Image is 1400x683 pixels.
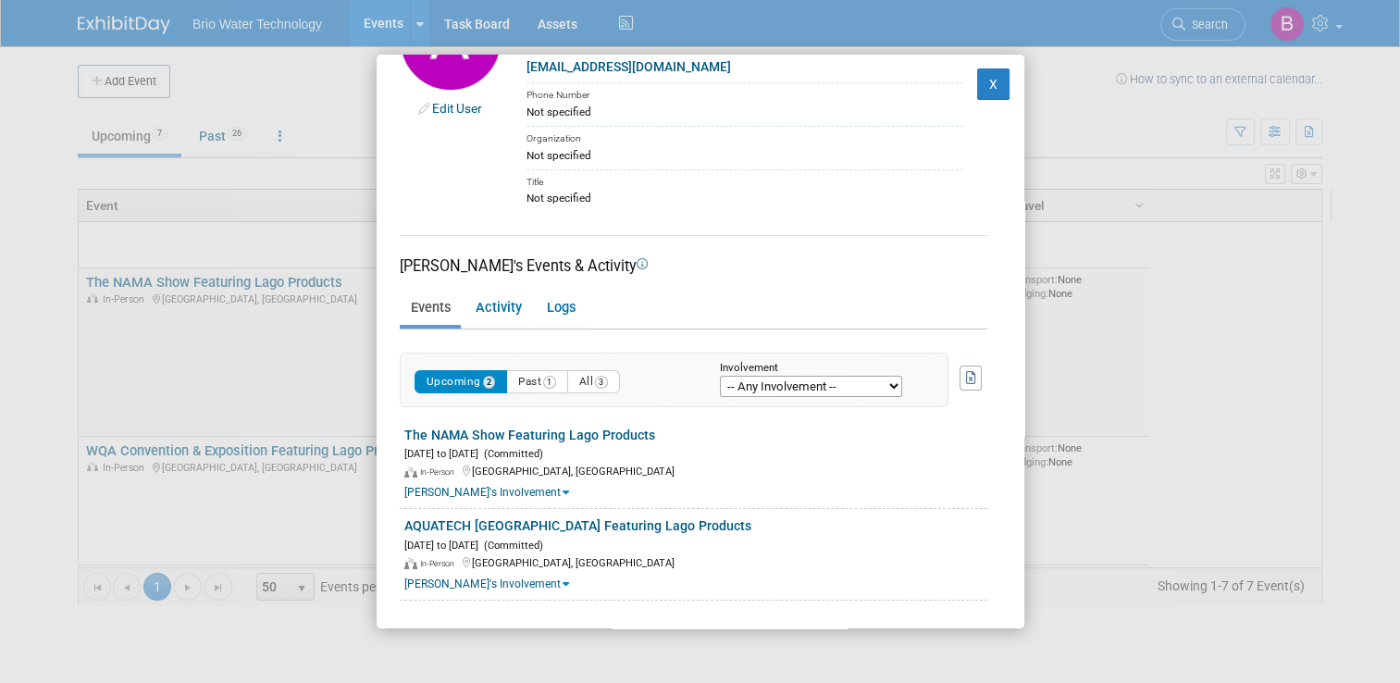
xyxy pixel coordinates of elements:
div: [PERSON_NAME]'s Events & Activity [400,255,987,277]
a: The NAMA Show Featuring Lago Products [404,428,655,442]
span: 1 [543,376,556,389]
span: In-Person [420,467,460,477]
a: Edit User [432,101,482,116]
div: Title [527,169,963,191]
div: Not specified [527,147,963,164]
img: In-Person Event [404,467,417,478]
button: All3 [567,370,620,393]
div: Phone Number [527,82,963,104]
div: [GEOGRAPHIC_DATA], [GEOGRAPHIC_DATA] [404,462,987,479]
a: [PERSON_NAME]'s Involvement [404,486,569,499]
div: [DATE] to [DATE] [404,444,987,462]
button: X [977,68,1010,100]
img: In-Person Event [404,558,417,569]
div: Involvement [720,363,920,375]
div: Not specified [527,104,963,120]
span: (Committed) [478,448,543,460]
button: Upcoming2 [415,370,508,393]
a: Events [400,292,461,325]
a: [PERSON_NAME]'s Involvement [404,577,569,590]
button: Past1 [506,370,568,393]
div: Organization [527,126,963,147]
span: 3 [595,376,608,389]
span: In-Person [420,559,460,568]
a: AQUATECH [GEOGRAPHIC_DATA] Featuring Lago Products [404,518,751,533]
div: [GEOGRAPHIC_DATA], [GEOGRAPHIC_DATA] [404,553,987,571]
div: [DATE] to [DATE] [404,536,987,553]
span: (Committed) [478,540,543,552]
div: Not specified [527,190,963,206]
a: Logs [536,292,586,325]
a: Activity [465,292,532,325]
a: [EMAIL_ADDRESS][DOMAIN_NAME] [527,59,731,74]
span: 2 [483,376,496,389]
